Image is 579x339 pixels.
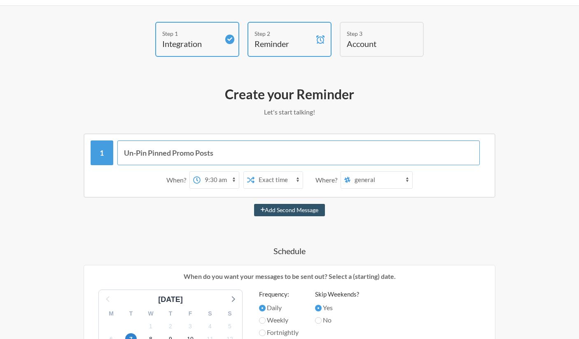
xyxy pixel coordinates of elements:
[254,29,312,38] div: Step 2
[141,307,161,320] div: W
[162,38,220,49] h4: Integration
[254,38,312,49] h4: Reminder
[51,86,528,103] h2: Create your Reminder
[121,307,141,320] div: T
[200,307,220,320] div: S
[162,29,220,38] div: Step 1
[315,171,341,189] div: Where?
[259,327,299,337] label: Fortnightly
[155,294,186,305] div: [DATE]
[315,290,359,299] label: Skip Weekends?
[90,271,489,281] p: When do you want your messages to be sent out? Select a (starting) date.
[184,320,196,332] span: Monday 3 November 2025
[220,307,240,320] div: S
[165,320,176,332] span: Sunday 2 November 2025
[51,245,528,257] h4: Schedule
[224,320,236,332] span: Wednesday 5 November 2025
[161,307,180,320] div: T
[315,315,359,325] label: No
[166,171,189,189] div: When?
[315,305,322,311] input: Yes
[259,330,266,336] input: Fortnightly
[259,305,266,311] input: Daily
[259,303,299,313] label: Daily
[145,320,156,332] span: Saturday 1 November 2025
[51,107,528,117] p: Let's start talking!
[117,140,480,165] input: Message
[315,303,359,313] label: Yes
[101,307,121,320] div: M
[204,320,216,332] span: Tuesday 4 November 2025
[347,38,404,49] h4: Account
[259,290,299,299] label: Frequency:
[259,317,266,324] input: Weekly
[347,29,404,38] div: Step 3
[180,307,200,320] div: F
[254,204,325,216] button: Add Second Message
[259,315,299,325] label: Weekly
[315,317,322,324] input: No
